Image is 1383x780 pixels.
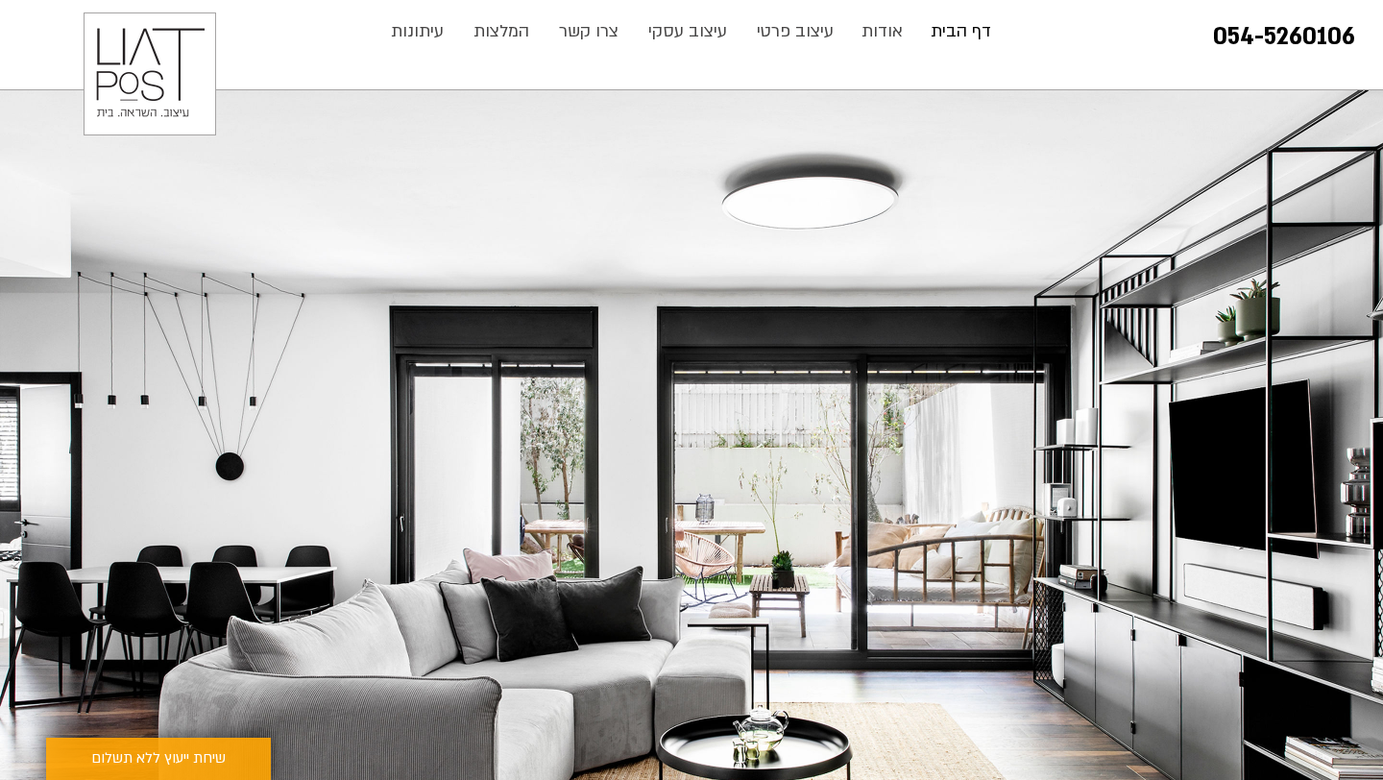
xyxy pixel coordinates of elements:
a: המלצות [458,12,544,51]
p: עיתונות [381,12,453,51]
p: אודות [852,12,912,51]
a: עיצוב עסקי [633,12,741,51]
a: דף הבית [917,12,1006,51]
a: עיצוב פרטי [741,12,848,51]
a: עיתונות [376,12,458,51]
span: שיחת ייעוץ ללא תשלום [91,747,226,770]
p: עיצוב פרטי [747,12,843,51]
a: אודות [848,12,917,51]
a: צרו קשר [544,12,633,51]
nav: אתר [376,12,1007,51]
p: עיצוב עסקי [639,12,737,51]
p: צרו קשר [549,12,628,51]
a: 054-5260106 [1213,21,1355,53]
p: המלצות [464,12,539,51]
p: דף הבית [921,12,1001,51]
a: שיחת ייעוץ ללא תשלום [46,738,271,780]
